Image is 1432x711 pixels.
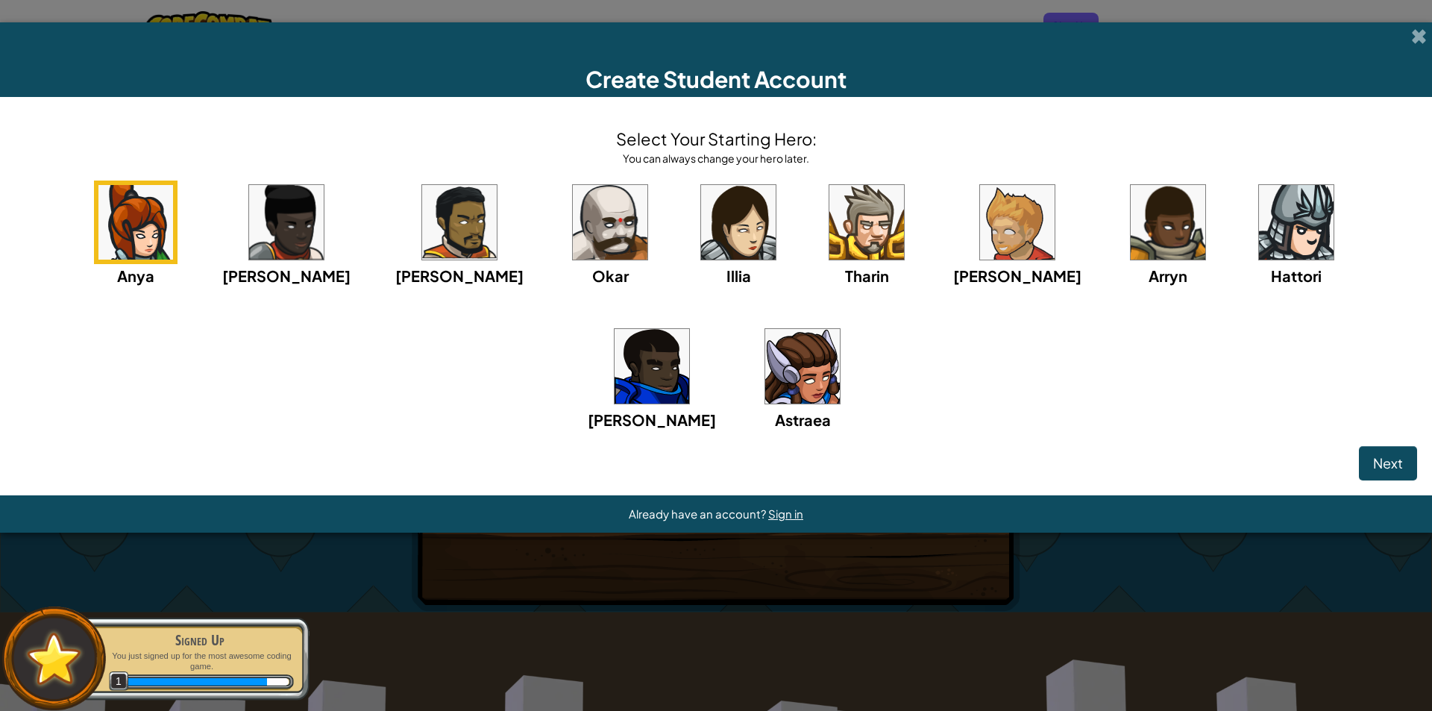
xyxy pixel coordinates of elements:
[422,185,497,260] img: portrait.png
[109,671,129,692] span: 1
[20,625,88,692] img: default.png
[1359,446,1417,480] button: Next
[616,127,817,151] h4: Select Your Starting Hero:
[249,185,324,260] img: portrait.png
[222,266,351,285] span: [PERSON_NAME]
[1259,185,1334,260] img: portrait.png
[1373,454,1403,472] span: Next
[588,410,716,429] span: [PERSON_NAME]
[765,329,840,404] img: portrait.png
[98,185,173,260] img: portrait.png
[1271,266,1322,285] span: Hattori
[953,266,1081,285] span: [PERSON_NAME]
[106,630,294,651] div: Signed Up
[573,185,647,260] img: portrait.png
[117,266,154,285] span: Anya
[980,185,1055,260] img: portrait.png
[395,266,524,285] span: [PERSON_NAME]
[592,266,629,285] span: Okar
[629,507,768,521] span: Already have an account?
[585,65,847,93] span: Create Student Account
[616,151,817,166] div: You can always change your hero later.
[845,266,889,285] span: Tharin
[106,651,294,672] p: You just signed up for the most awesome coding game.
[829,185,904,260] img: portrait.png
[1149,266,1187,285] span: Arryn
[615,329,689,404] img: portrait.png
[701,185,776,260] img: portrait.png
[726,266,751,285] span: Illia
[768,507,803,521] a: Sign in
[1131,185,1205,260] img: portrait.png
[775,410,831,429] span: Astraea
